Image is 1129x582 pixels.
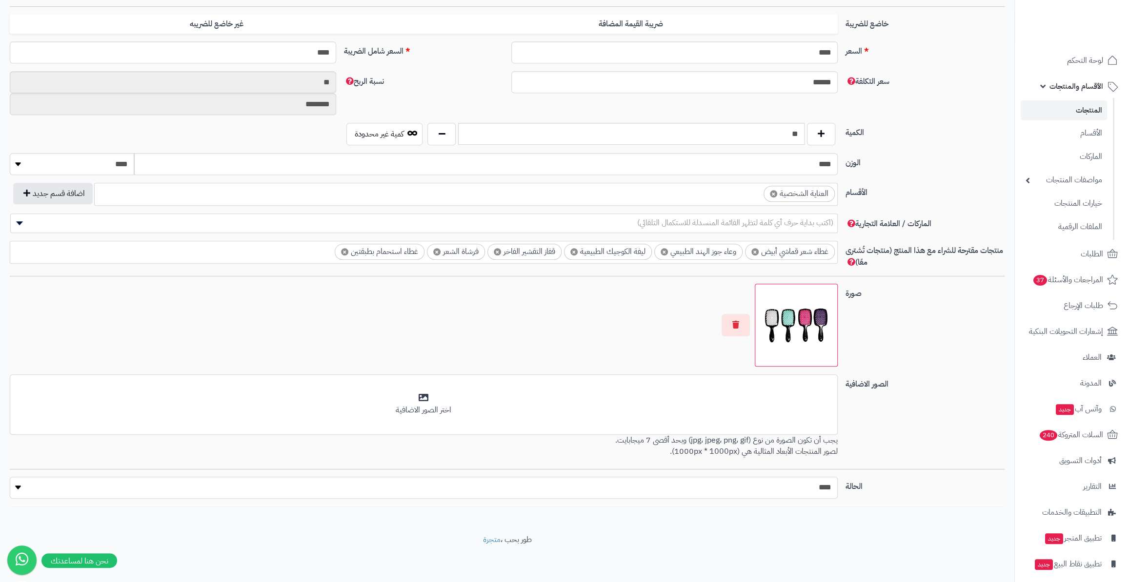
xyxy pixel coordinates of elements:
[1040,430,1057,441] span: 240
[1080,376,1102,390] span: المدونة
[846,218,931,230] span: الماركات / العلامة التجارية
[1056,404,1074,415] span: جديد
[1021,449,1123,472] a: أدوات التسويق
[842,123,1009,138] label: الكمية
[1035,559,1053,570] span: جديد
[842,14,1009,30] label: خاضع للضريبة
[661,248,668,255] span: ×
[1021,475,1123,498] a: التقارير
[10,14,423,34] label: غير خاضع للضريبه
[1021,501,1123,524] a: التطبيقات والخدمات
[1021,146,1107,167] a: الماركات
[13,183,93,204] button: اضافة قسم جديد
[1021,268,1123,291] a: المراجعات والأسئلة37
[1021,170,1107,191] a: مواصفات المنتجات
[1042,505,1102,519] span: التطبيقات والخدمات
[1021,371,1123,395] a: المدونة
[1021,242,1123,266] a: الطلبات
[1055,402,1102,416] span: وآتس آب
[842,153,1009,169] label: الوزن
[745,244,835,260] li: غطاء شعر قماشي أبيض
[1044,531,1102,545] span: تطبيق المتجر
[1021,552,1123,576] a: تطبيق نقاط البيعجديد
[1064,299,1103,312] span: طلبات الإرجاع
[427,244,485,260] li: فرشاة الشعر
[1021,216,1107,237] a: الملفات الرقمية
[846,76,889,87] span: سعر التكلفة
[1021,294,1123,317] a: طلبات الإرجاع
[1021,346,1123,369] a: العملاء
[1034,557,1102,571] span: تطبيق نقاط البيع
[842,41,1009,57] label: السعر
[1021,123,1107,144] a: الأقسام
[16,405,831,416] div: اختر الصور الاضافية
[764,186,835,202] li: العناية الشخصية
[335,244,424,260] li: غطاء استحمام بطبقتين
[1021,526,1123,550] a: تطبيق المتجرجديد
[1067,54,1103,67] span: لوحة التحكم
[433,248,441,255] span: ×
[759,288,833,362] img: Z
[1021,193,1107,214] a: خيارات المنتجات
[1039,428,1103,442] span: السلات المتروكة
[564,244,652,260] li: ليفة الكوجيك الطبيعية
[770,190,777,197] span: ×
[1021,100,1107,120] a: المنتجات
[340,41,507,57] label: السعر شامل الضريبة
[487,244,562,260] li: قفاز التقشير الفاخر
[1045,533,1063,544] span: جديد
[1032,273,1103,287] span: المراجعات والأسئلة
[1021,423,1123,446] a: السلات المتروكة240
[751,248,759,255] span: ×
[1021,397,1123,421] a: وآتس آبجديد
[1021,49,1123,72] a: لوحة التحكم
[1059,454,1102,467] span: أدوات التسويق
[842,477,1009,492] label: الحالة
[483,534,501,545] a: متجرة
[494,248,501,255] span: ×
[570,248,578,255] span: ×
[1049,79,1103,93] span: الأقسام والمنتجات
[1029,325,1103,338] span: إشعارات التحويلات البنكية
[1081,247,1103,261] span: الطلبات
[637,217,833,229] span: (اكتب بداية حرف أي كلمة لتظهر القائمة المنسدلة للاستكمال التلقائي)
[654,244,743,260] li: وعاء جوز الهند الطبيعي
[1083,480,1102,493] span: التقارير
[842,374,1009,390] label: الصور الاضافية
[1021,320,1123,343] a: إشعارات التحويلات البنكية
[344,76,384,87] span: نسبة الربح
[1083,350,1102,364] span: العملاء
[842,284,1009,299] label: صورة
[846,245,1003,268] span: منتجات مقترحة للشراء مع هذا المنتج (منتجات تُشترى معًا)
[842,183,1009,198] label: الأقسام
[341,248,348,255] span: ×
[1033,275,1047,286] span: 37
[10,435,837,457] p: يجب أن تكون الصورة من نوع (jpg، jpeg، png، gif) وبحد أقصى 7 ميجابايت. لصور المنتجات الأبعاد المثا...
[423,14,837,34] label: ضريبة القيمة المضافة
